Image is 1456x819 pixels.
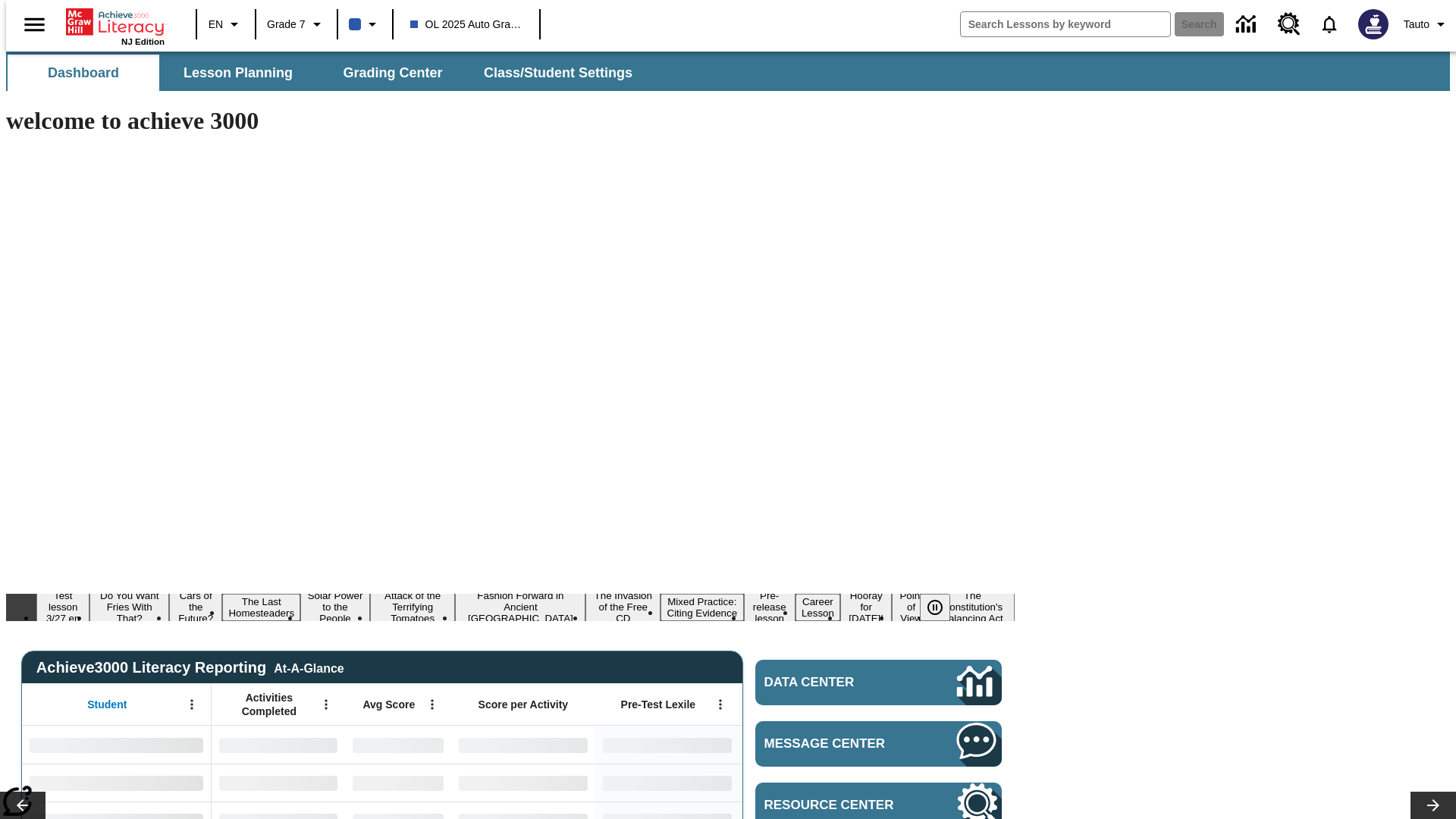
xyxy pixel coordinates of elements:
[744,588,795,626] button: Slide 10 Pre-release lesson
[274,659,344,676] div: At-A-Glance
[8,55,159,91] button: Dashboard
[317,55,469,91] button: Grading Center
[261,11,332,38] button: Grade: Grade 7, Select a grade
[180,693,203,716] button: Open Menu
[89,588,169,626] button: Slide 2 Do You Want Fries With That?
[121,37,165,46] span: NJ Edition
[162,55,314,91] button: Lesson Planning
[1349,5,1398,44] button: Select a new avatar
[209,17,223,33] span: EN
[892,588,930,626] button: Slide 13 Point of View
[709,693,732,716] button: Open Menu
[212,764,345,802] div: No Data,
[421,693,444,716] button: Open Menu
[1358,9,1389,39] img: Avatar
[1398,11,1456,38] button: Profile/Settings
[87,698,127,711] span: Student
[920,594,965,621] div: Pause
[661,594,743,621] button: Slide 9 Mixed Practice: Citing Evidence
[212,726,345,764] div: No Data,
[169,588,222,626] button: Slide 3 Cars of the Future?
[472,55,645,91] button: Class/Student Settings
[222,594,300,621] button: Slide 4 The Last Homesteaders
[1404,17,1429,33] span: Tauto
[1310,5,1349,44] a: Notifications
[6,52,1450,91] div: SubNavbar
[345,726,451,764] div: No Data,
[764,798,912,813] span: Resource Center
[795,594,840,621] button: Slide 11 Career Lesson
[48,64,119,82] span: Dashboard
[484,64,632,82] span: Class/Student Settings
[961,12,1170,36] input: search field
[6,55,646,91] div: SubNavbar
[315,693,337,716] button: Open Menu
[455,588,585,626] button: Slide 7 Fashion Forward in Ancient Rome
[764,675,906,690] span: Data Center
[755,660,1002,705] a: Data Center
[6,107,1015,135] h1: welcome to achieve 3000
[219,691,319,718] span: Activities Completed
[36,659,344,676] span: Achieve3000 Literacy Reporting
[840,588,893,626] button: Slide 12 Hooray for Constitution Day!
[930,588,1015,626] button: Slide 14 The Constitution's Balancing Act
[585,588,661,626] button: Slide 8 The Invasion of the Free CD
[343,64,442,82] span: Grading Center
[1410,792,1456,819] button: Lesson carousel, Next
[343,11,388,38] button: Class color is navy. Change class color
[267,17,306,33] span: Grade 7
[12,2,57,47] button: Open side menu
[621,698,696,711] span: Pre-Test Lexile
[202,11,250,38] button: Language: EN, Select a language
[370,588,455,626] button: Slide 6 Attack of the Terrifying Tomatoes
[66,5,165,46] div: Home
[479,698,569,711] span: Score per Activity
[362,698,415,711] span: Avg Score
[345,764,451,802] div: No Data,
[1269,4,1310,45] a: Resource Center, Will open in new tab
[920,594,950,621] button: Pause
[66,7,165,37] a: Home
[764,736,912,752] span: Message Center
[410,17,522,33] span: OL 2025 Auto Grade 7
[184,64,293,82] span: Lesson Planning
[36,588,89,626] button: Slide 1 Test lesson 3/27 en
[755,721,1002,767] a: Message Center
[300,588,370,626] button: Slide 5 Solar Power to the People
[1227,4,1269,45] a: Data Center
